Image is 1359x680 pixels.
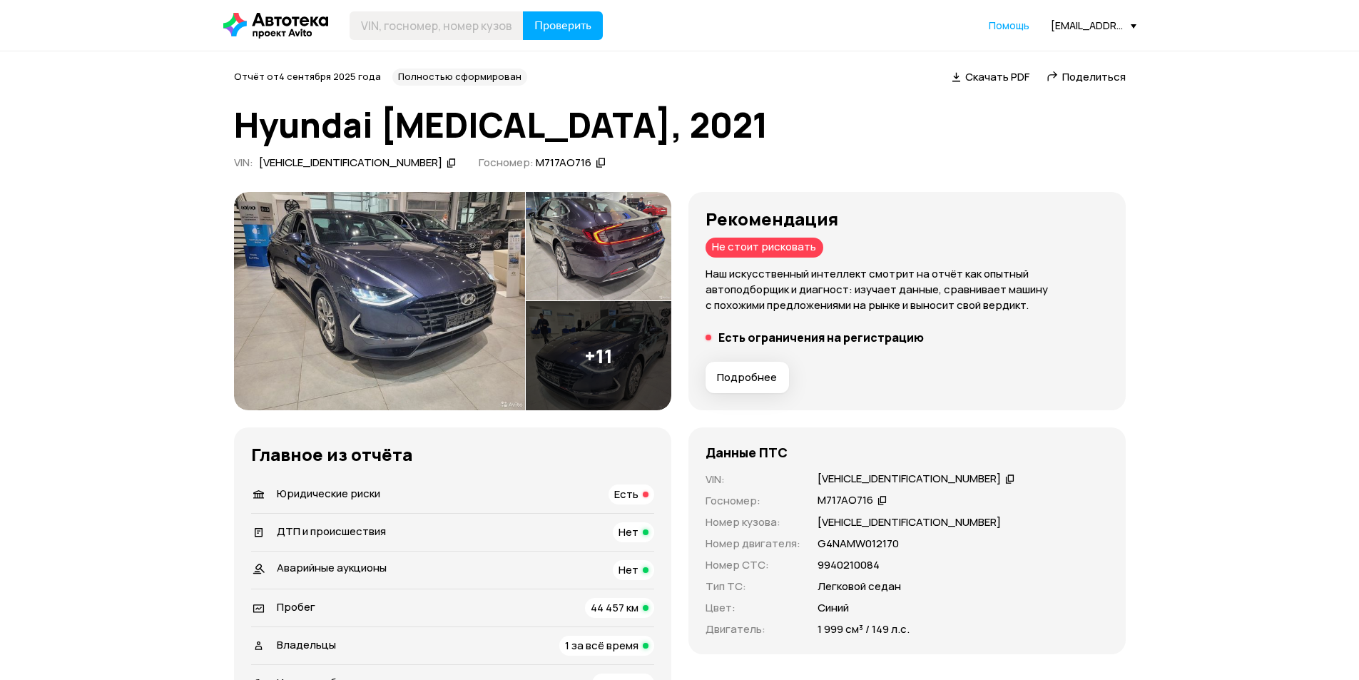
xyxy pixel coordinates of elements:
[277,599,315,614] span: Пробег
[479,155,534,170] span: Госномер:
[259,156,442,171] div: [VEHICLE_IDENTIFICATION_NUMBER]
[277,560,387,575] span: Аварийные аукционы
[591,600,638,615] span: 44 457 км
[989,19,1029,32] span: Помощь
[392,68,527,86] div: Полностью сформирован
[706,557,800,573] p: Номер СТС :
[534,20,591,31] span: Проверить
[234,106,1126,144] h1: Hyundai [MEDICAL_DATA], 2021
[523,11,603,40] button: Проверить
[818,514,1001,530] p: [VEHICLE_IDENTIFICATION_NUMBER]
[818,621,910,637] p: 1 999 см³ / 149 л.с.
[706,514,800,530] p: Номер кузова :
[718,330,924,345] h5: Есть ограничения на регистрацию
[706,472,800,487] p: VIN :
[706,266,1109,313] p: Наш искусственный интеллект смотрит на отчёт как опытный автоподборщик и диагност: изучает данные...
[1062,69,1126,84] span: Поделиться
[818,472,1001,487] div: [VEHICLE_IDENTIFICATION_NUMBER]
[706,536,800,552] p: Номер двигателя :
[350,11,524,40] input: VIN, госномер, номер кузова
[706,209,1109,229] h3: Рекомендация
[717,370,777,385] span: Подробнее
[619,524,638,539] span: Нет
[989,19,1029,33] a: Помощь
[818,557,880,573] p: 9940210084
[614,487,638,502] span: Есть
[277,637,336,652] span: Владельцы
[251,445,654,465] h3: Главное из отчёта
[234,155,253,170] span: VIN :
[818,536,899,552] p: G4NAMW012170
[706,493,800,509] p: Госномер :
[706,600,800,616] p: Цвет :
[706,362,789,393] button: Подробнее
[818,600,849,616] p: Синий
[1047,69,1126,84] a: Поделиться
[706,445,788,460] h4: Данные ПТС
[706,579,800,594] p: Тип ТС :
[706,621,800,637] p: Двигатель :
[234,70,381,83] span: Отчёт от 4 сентября 2025 года
[1051,19,1136,32] div: [EMAIL_ADDRESS][DOMAIN_NAME]
[952,69,1029,84] a: Скачать PDF
[818,579,901,594] p: Легковой седан
[818,493,873,508] div: М717АО716
[277,486,380,501] span: Юридические риски
[706,238,823,258] div: Не стоит рисковать
[565,638,638,653] span: 1 за всё время
[277,524,386,539] span: ДТП и происшествия
[619,562,638,577] span: Нет
[965,69,1029,84] span: Скачать PDF
[536,156,591,171] div: М717АО716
